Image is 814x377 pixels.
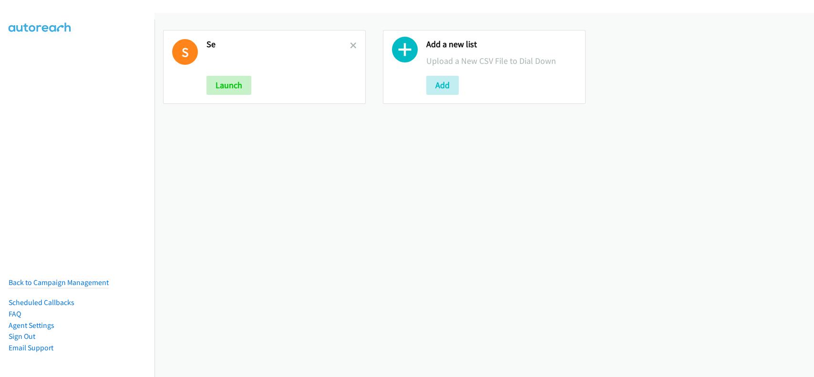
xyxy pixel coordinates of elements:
[9,321,54,330] a: Agent Settings
[172,39,198,65] h1: S
[206,39,350,50] h2: Se
[426,39,577,50] h2: Add a new list
[9,332,35,341] a: Sign Out
[206,76,251,95] button: Launch
[9,278,109,287] a: Back to Campaign Management
[426,76,459,95] button: Add
[9,309,21,318] a: FAQ
[9,298,74,307] a: Scheduled Callbacks
[426,54,577,67] p: Upload a New CSV File to Dial Down
[9,343,53,352] a: Email Support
